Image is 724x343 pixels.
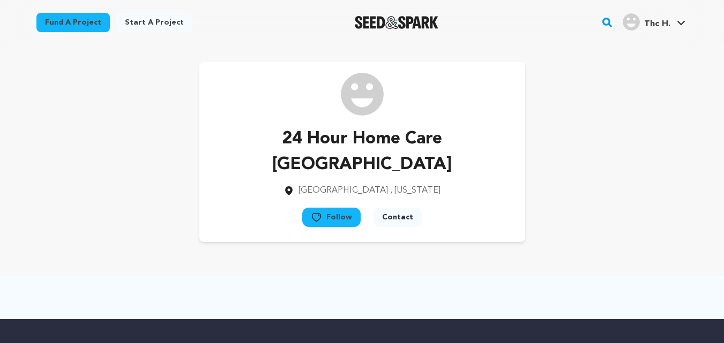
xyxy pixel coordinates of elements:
a: Start a project [116,13,192,32]
img: /img/default-images/user/medium/user.png image [341,73,384,116]
img: user.png [623,13,640,31]
span: Thc H. [644,20,670,28]
img: Seed&Spark Logo Dark Mode [355,16,439,29]
a: Fund a project [36,13,110,32]
span: Thc H.'s Profile [621,11,688,34]
span: [GEOGRAPHIC_DATA] [298,186,388,195]
p: 24 Hour Home Care [GEOGRAPHIC_DATA] [217,126,508,178]
a: Seed&Spark Homepage [355,16,439,29]
span: , [US_STATE] [390,186,441,195]
a: Thc H.'s Profile [621,11,688,31]
div: Thc H.'s Profile [623,13,670,31]
button: Contact [374,208,422,227]
button: Follow [302,208,361,227]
